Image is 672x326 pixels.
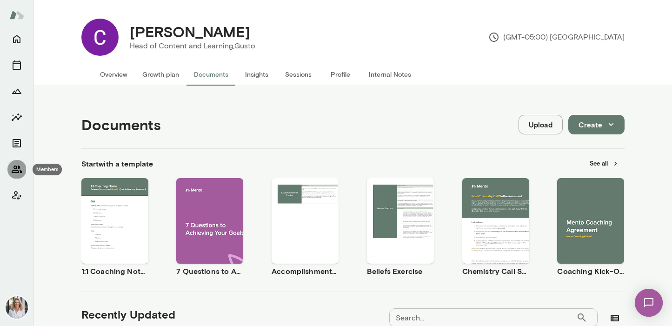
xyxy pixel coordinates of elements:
[135,63,186,86] button: Growth plan
[568,115,625,134] button: Create
[278,63,319,86] button: Sessions
[584,156,625,171] button: See all
[367,266,434,277] h6: Beliefs Exercise
[488,32,625,43] p: (GMT-05:00) [GEOGRAPHIC_DATA]
[7,30,26,48] button: Home
[519,115,563,134] button: Upload
[176,266,243,277] h6: 7 Questions to Achieving Your Goals
[361,63,419,86] button: Internal Notes
[7,82,26,100] button: Growth Plan
[319,63,361,86] button: Profile
[272,266,339,277] h6: Accomplishment Tracker
[7,160,26,179] button: Members
[7,186,26,205] button: Client app
[81,266,148,277] h6: 1:1 Coaching Notes
[557,266,624,277] h6: Coaching Kick-Off | Coaching Agreement
[9,6,24,24] img: Mento
[130,23,250,40] h4: [PERSON_NAME]
[130,40,255,52] p: Head of Content and Learning, Gusto
[7,56,26,74] button: Sessions
[81,116,161,133] h4: Documents
[81,158,153,169] h6: Start with a template
[6,296,28,319] img: Jennifer Palazzo
[7,108,26,126] button: Insights
[93,63,135,86] button: Overview
[81,307,175,322] h5: Recently Updated
[186,63,236,86] button: Documents
[236,63,278,86] button: Insights
[462,266,529,277] h6: Chemistry Call Self-Assessment [Coaches only]
[7,134,26,153] button: Documents
[81,19,119,56] img: Cynthia Garda
[33,164,62,175] div: Members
